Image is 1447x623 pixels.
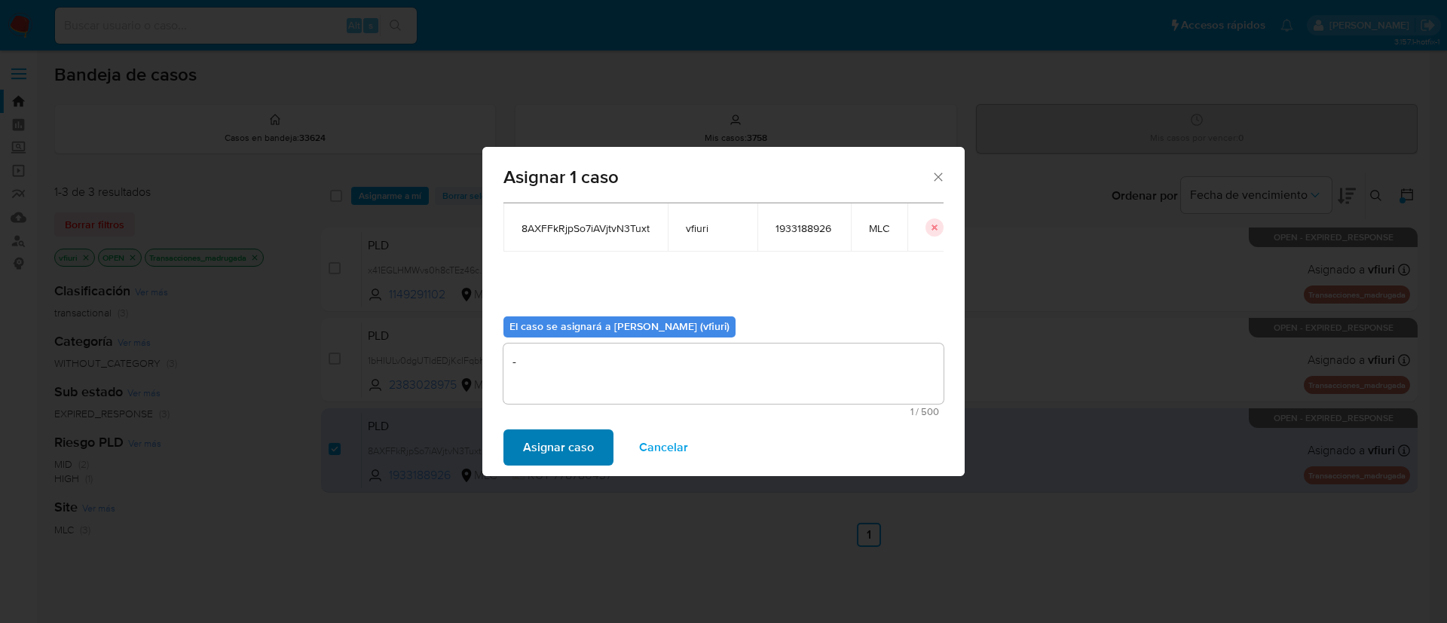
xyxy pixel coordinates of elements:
[503,168,931,186] span: Asignar 1 caso
[619,429,708,466] button: Cancelar
[869,221,889,235] span: MLC
[522,221,650,235] span: 8AXFFkRjpSo7iAVjtvN3Tuxt
[509,319,730,334] b: El caso se asignará a [PERSON_NAME] (vfiuri)
[503,344,944,404] textarea: -
[931,169,944,183] button: Cerrar ventana
[523,431,594,464] span: Asignar caso
[925,218,944,237] button: icon-button
[482,147,965,476] div: assign-modal
[503,429,613,466] button: Asignar caso
[508,407,939,417] span: Máximo 500 caracteres
[686,221,739,235] span: vfiuri
[639,431,688,464] span: Cancelar
[776,221,833,235] span: 1933188926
